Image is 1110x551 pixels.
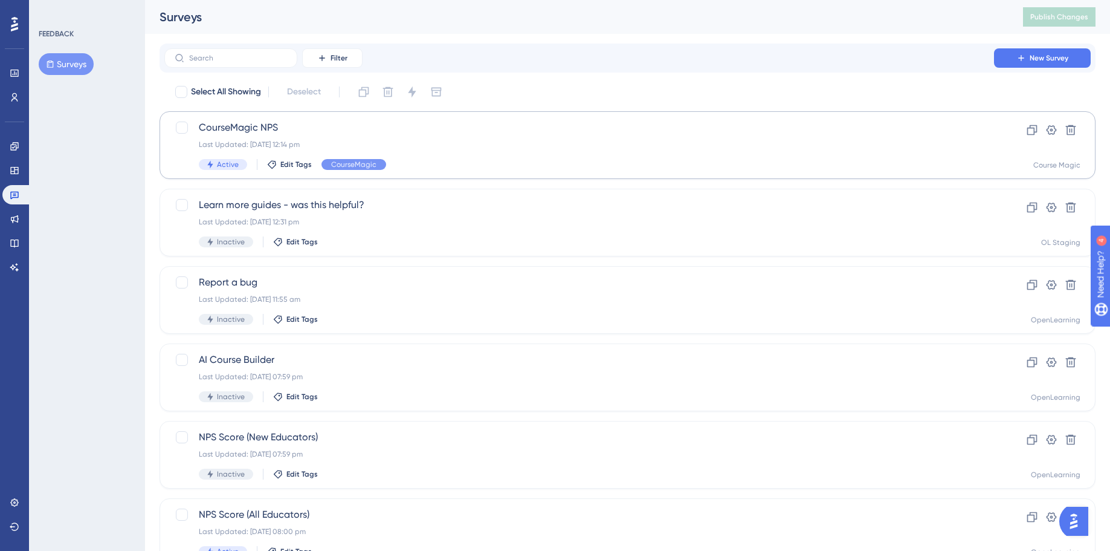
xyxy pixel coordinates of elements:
[199,430,960,445] span: NPS Score (New Educators)
[331,53,347,63] span: Filter
[273,469,318,479] button: Edit Tags
[160,8,993,25] div: Surveys
[287,85,321,99] span: Deselect
[189,54,287,62] input: Search
[199,353,960,367] span: AI Course Builder
[199,372,960,382] div: Last Updated: [DATE] 07:59 pm
[191,85,261,99] span: Select All Showing
[280,160,312,169] span: Edit Tags
[39,29,74,39] div: FEEDBACK
[286,237,318,247] span: Edit Tags
[1033,160,1080,170] div: Course Magic
[217,392,245,402] span: Inactive
[199,449,960,459] div: Last Updated: [DATE] 07:59 pm
[84,6,88,16] div: 4
[28,3,76,18] span: Need Help?
[199,275,960,290] span: Report a bug
[1031,315,1080,325] div: OpenLearning
[331,160,376,169] span: CourseMagic
[199,140,960,149] div: Last Updated: [DATE] 12:14 pm
[217,469,245,479] span: Inactive
[302,48,363,68] button: Filter
[1030,12,1088,22] span: Publish Changes
[1059,503,1095,540] iframe: UserGuiding AI Assistant Launcher
[199,507,960,522] span: NPS Score (All Educators)
[267,160,312,169] button: Edit Tags
[1031,393,1080,402] div: OpenLearning
[273,392,318,402] button: Edit Tags
[39,53,94,75] button: Surveys
[217,237,245,247] span: Inactive
[276,81,332,103] button: Deselect
[199,295,960,304] div: Last Updated: [DATE] 11:55 am
[1041,238,1080,247] div: OL Staging
[286,469,318,479] span: Edit Tags
[1023,7,1095,27] button: Publish Changes
[286,315,318,324] span: Edit Tags
[217,160,239,169] span: Active
[199,217,960,227] div: Last Updated: [DATE] 12:31 pm
[217,315,245,324] span: Inactive
[199,120,960,135] span: CourseMagic NPS
[199,527,960,536] div: Last Updated: [DATE] 08:00 pm
[1030,53,1068,63] span: New Survey
[286,392,318,402] span: Edit Tags
[273,237,318,247] button: Edit Tags
[273,315,318,324] button: Edit Tags
[199,198,960,212] span: Learn more guides - was this helpful?
[1031,470,1080,480] div: OpenLearning
[994,48,1091,68] button: New Survey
